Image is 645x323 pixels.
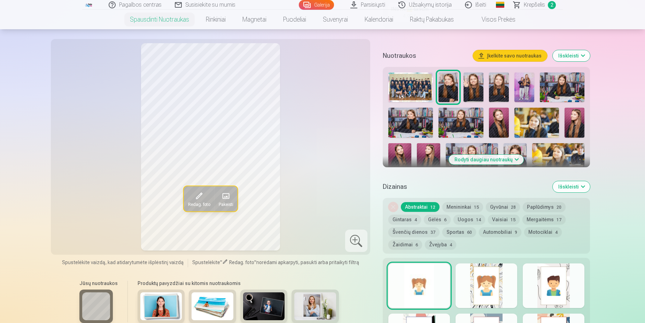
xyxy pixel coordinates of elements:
span: 20 [557,205,561,210]
span: Spustelėkite vaizdą, kad atidarytumėte išplėstinį vaizdą [62,259,184,266]
button: Pakeisti [214,186,237,211]
button: Žvejyba4 [425,240,456,249]
button: Sportas60 [442,227,476,237]
span: Redag. foto [188,201,210,207]
span: 28 [511,205,516,210]
span: 4 [555,230,558,235]
span: norėdami apkarpyti, pasukti arba pritaikyti filtrą [256,260,359,265]
a: Raktų pakabukas [402,10,462,29]
button: Motociklai4 [524,227,562,237]
span: 37 [430,230,435,235]
button: Gintaras4 [388,215,421,224]
span: 12 [430,205,435,210]
button: Rodyti daugiau nuotraukų [449,155,524,164]
h5: Dizainas [383,182,547,192]
span: 6 [415,243,418,247]
a: Puodeliai [275,10,314,29]
button: Automobiliai9 [479,227,521,237]
span: " [220,260,222,265]
a: Rinkiniai [197,10,234,29]
a: Kalendoriai [356,10,402,29]
span: 15 [474,205,479,210]
button: Vaisiai15 [488,215,520,224]
button: Gyvūnai28 [486,202,520,212]
button: Menininkai15 [442,202,483,212]
button: Išskleisti [553,50,590,61]
button: Paplūdimys20 [523,202,566,212]
span: 4 [414,217,417,222]
span: 9 [515,230,517,235]
span: 60 [467,230,472,235]
span: Krepšelis [524,1,545,9]
span: 6 [444,217,446,222]
h6: Jūsų nuotraukos [79,280,118,287]
span: Pakeisti [218,201,233,207]
a: Spausdinti nuotraukas [122,10,197,29]
span: 17 [557,217,561,222]
a: Magnetai [234,10,275,29]
span: 14 [476,217,481,222]
span: 15 [511,217,515,222]
button: Mergaitėms17 [522,215,566,224]
span: Spustelėkite [192,260,220,265]
span: 4 [450,243,452,247]
button: Išskleisti [553,181,590,192]
span: 2 [548,1,556,9]
button: Įkelkite savo nuotraukas [473,50,547,61]
a: Suvenyrai [314,10,356,29]
button: Uogos14 [453,215,485,224]
button: Gėlės6 [424,215,451,224]
button: Žaidimai6 [388,240,422,249]
a: Visos prekės [462,10,524,29]
span: " [254,260,256,265]
button: Redag. foto [184,186,214,211]
h5: Nuotraukos [383,51,467,61]
button: Abstraktai12 [401,202,440,212]
h6: Produktų pavyzdžiai su kitomis nuotraukomis [135,280,342,287]
button: Švenčių dienos37 [388,227,440,237]
img: /fa2 [85,3,93,7]
span: Redag. foto [229,260,254,265]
